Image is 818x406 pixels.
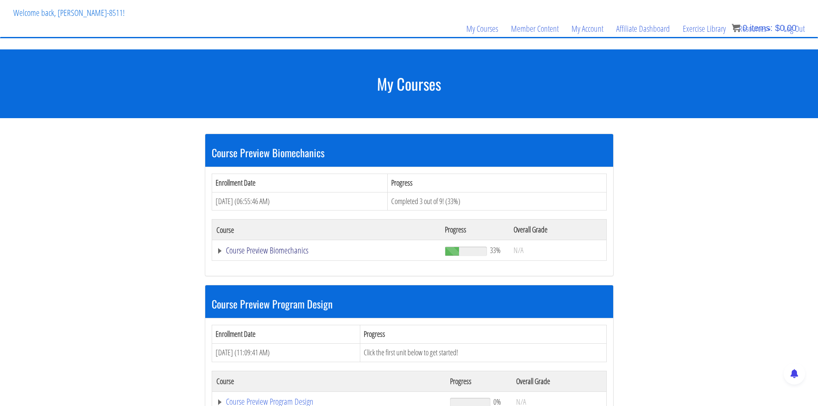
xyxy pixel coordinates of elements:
th: Course [212,220,441,240]
th: Course [212,371,446,391]
th: Progress [360,325,606,344]
a: Affiliate Dashboard [610,8,676,49]
th: Enrollment Date [212,325,360,344]
th: Overall Grade [512,371,606,391]
a: Log Out [777,8,811,49]
h3: Course Preview Biomechanics [212,147,607,158]
span: 33% [490,245,501,255]
td: [DATE] (11:09:41 AM) [212,343,360,362]
th: Enrollment Date [212,174,387,192]
a: Exercise Library [676,8,732,49]
a: Course Preview Biomechanics [216,246,437,255]
th: Overall Grade [509,220,606,240]
td: N/A [509,240,606,261]
th: Progress [441,220,509,240]
span: $ [775,23,780,33]
a: 0 items: $0.00 [732,23,797,33]
a: My Account [565,8,610,49]
bdi: 0.00 [775,23,797,33]
td: Click the first unit below to get started! [360,343,606,362]
img: icon11.png [732,24,740,32]
a: Course Preview Program Design [216,397,441,406]
th: Progress [387,174,606,192]
a: Member Content [505,8,565,49]
span: 0 [742,23,747,33]
h3: Course Preview Program Design [212,298,607,309]
th: Progress [446,371,512,391]
span: items: [750,23,772,33]
td: Completed 3 out of 9! (33%) [387,192,606,211]
td: [DATE] (06:55:46 AM) [212,192,387,211]
a: My Courses [460,8,505,49]
a: Resources [732,8,777,49]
